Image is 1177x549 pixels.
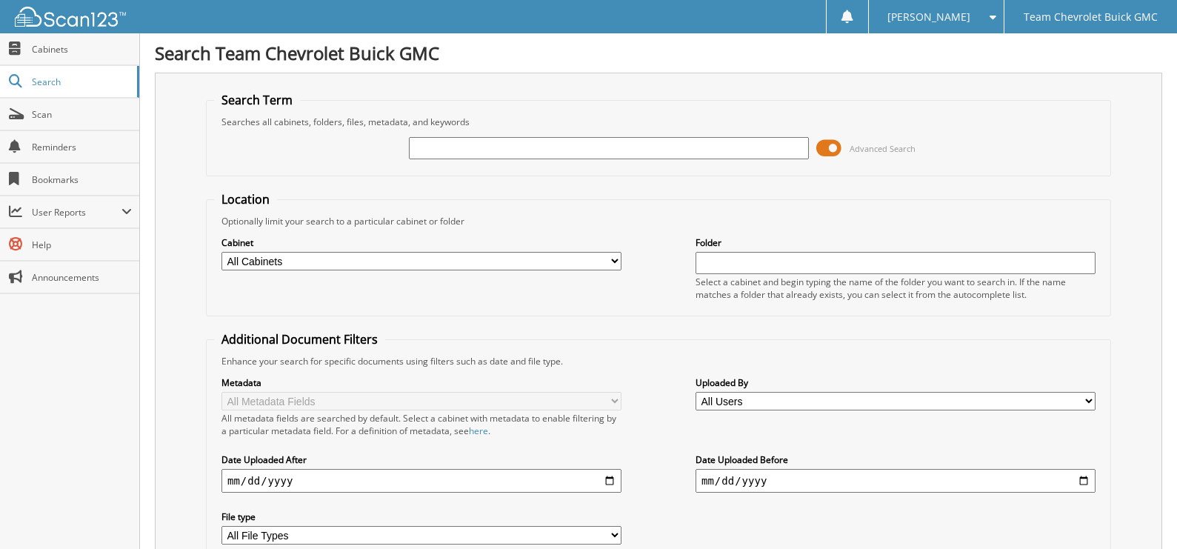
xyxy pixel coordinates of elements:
label: File type [221,510,621,523]
span: Search [32,76,130,88]
img: scan123-logo-white.svg [15,7,126,27]
legend: Search Term [214,92,300,108]
span: Bookmarks [32,173,132,186]
label: Date Uploaded After [221,453,621,466]
legend: Location [214,191,277,207]
input: start [221,469,621,493]
h1: Search Team Chevrolet Buick GMC [155,41,1162,65]
input: end [696,469,1096,493]
span: Team Chevrolet Buick GMC [1024,13,1158,21]
label: Uploaded By [696,376,1096,389]
span: Reminders [32,141,132,153]
span: Advanced Search [850,143,916,154]
label: Date Uploaded Before [696,453,1096,466]
span: Cabinets [32,43,132,56]
a: here [469,425,488,437]
span: Announcements [32,271,132,284]
label: Metadata [221,376,621,389]
div: Enhance your search for specific documents using filters such as date and file type. [214,355,1103,367]
span: Help [32,239,132,251]
div: Searches all cabinets, folders, files, metadata, and keywords [214,116,1103,128]
legend: Additional Document Filters [214,331,385,347]
div: All metadata fields are searched by default. Select a cabinet with metadata to enable filtering b... [221,412,621,437]
div: Optionally limit your search to a particular cabinet or folder [214,215,1103,227]
div: Select a cabinet and begin typing the name of the folder you want to search in. If the name match... [696,276,1096,301]
span: [PERSON_NAME] [887,13,970,21]
span: Scan [32,108,132,121]
label: Folder [696,236,1096,249]
label: Cabinet [221,236,621,249]
span: User Reports [32,206,121,219]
